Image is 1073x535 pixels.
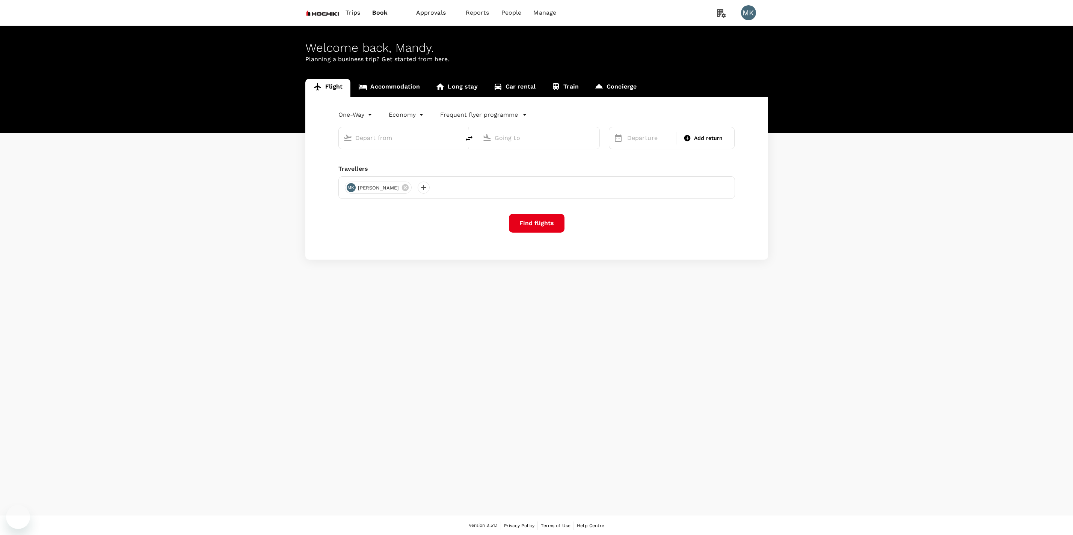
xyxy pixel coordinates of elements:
a: Car rental [486,79,544,97]
span: Version 3.51.1 [469,522,498,529]
div: Economy [389,109,425,121]
span: People [501,8,522,17]
div: Welcome back , Mandy . [305,41,768,55]
button: Find flights [509,214,564,233]
span: Approvals [416,8,454,17]
button: Open [594,137,596,138]
input: Going to [495,132,584,144]
button: Open [455,137,456,138]
a: Concierge [587,79,644,97]
span: Terms of Use [541,523,570,528]
a: Terms of Use [541,521,570,530]
div: One-Way [338,109,374,121]
p: Departure [627,134,672,143]
span: Reports [466,8,489,17]
span: Trips [346,8,360,17]
img: Hochiki Asia Pacific Pte Ltd [305,5,340,21]
a: Train [543,79,587,97]
a: Flight [305,79,351,97]
a: Long stay [428,79,485,97]
a: Privacy Policy [504,521,534,530]
button: Frequent flyer programme [440,110,527,119]
input: Depart from [355,132,444,144]
iframe: Button to launch messaging window [6,505,30,529]
button: delete [460,129,478,147]
div: MK [347,183,356,192]
p: Frequent flyer programme [440,110,518,119]
span: [PERSON_NAME] [353,184,404,192]
div: MK [741,5,756,20]
a: Help Centre [577,521,604,530]
p: Planning a business trip? Get started from here. [305,55,768,64]
span: Manage [533,8,556,17]
span: Privacy Policy [504,523,534,528]
div: Travellers [338,164,735,173]
span: Help Centre [577,523,604,528]
span: Book [372,8,388,17]
span: Add return [694,134,723,142]
div: MK[PERSON_NAME] [345,182,412,194]
a: Accommodation [350,79,428,97]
